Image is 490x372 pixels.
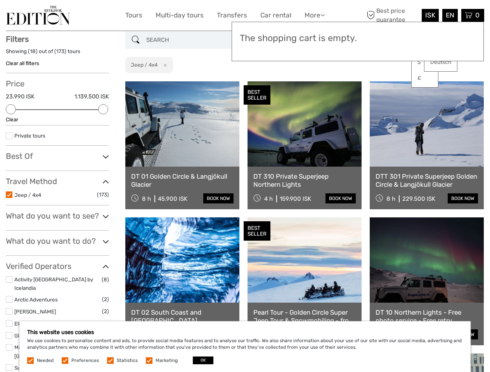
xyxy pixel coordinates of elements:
[203,193,234,203] a: book now
[424,55,457,69] a: Deutsch
[6,177,109,186] h3: Travel Method
[14,133,45,139] a: Private tours
[117,357,138,364] label: Statistics
[326,193,356,203] a: book now
[6,236,109,246] h3: What do you want to do?
[6,152,109,161] h3: Best Of
[97,190,109,199] span: (173)
[30,48,36,55] label: 18
[159,61,169,69] button: x
[71,357,99,364] label: Preferences
[280,195,311,202] div: 159.900 ISK
[6,211,109,220] h3: What do you want to see?
[6,262,109,271] h3: Verified Operators
[14,320,52,327] a: Elite-Chauffeur
[14,332,68,339] a: Glaciers and Waterfalls
[89,12,99,21] button: Open LiveChat chat widget
[102,275,109,284] span: (8)
[156,10,204,21] a: Multi-day tours
[253,172,356,188] a: DT 310 Private Superjeep Northern Lights
[156,357,178,364] label: Marketing
[102,319,109,328] span: (6)
[131,308,234,324] a: DT 02 South Coast and [GEOGRAPHIC_DATA]
[131,172,234,188] a: DT 01 Golden Circle & Langjökull Glacier
[260,10,291,21] a: Car rental
[6,93,35,101] label: 23.990 ISK
[11,14,88,20] p: We're away right now. Please check back later!
[74,93,109,101] label: 1.139.500 ISK
[448,193,478,203] a: book now
[143,33,235,47] input: SEARCH
[37,357,54,364] label: Needed
[253,308,356,324] a: Pearl Tour - Golden Circle Super Jeep Tour & Snowmobiling - from [GEOGRAPHIC_DATA]
[412,55,438,69] a: $
[14,344,67,359] a: Mountaineers of [GEOGRAPHIC_DATA]
[27,329,463,336] h5: This website uses cookies
[6,60,39,66] a: Clear all filters
[14,296,58,303] a: Arctic Adventures
[402,195,435,202] div: 229.500 ISK
[376,308,478,324] a: DT 10 Northern Lights - Free photo service - Free retry
[14,192,41,198] a: Jeep / 4x4
[6,116,109,123] div: Clear
[14,276,93,291] a: Activity [GEOGRAPHIC_DATA] by Icelandia
[14,308,56,315] a: [PERSON_NAME]
[264,195,273,202] span: 4 h
[412,71,438,85] a: £
[6,79,109,88] h3: Price
[425,11,435,19] span: ISK
[56,48,64,55] label: 173
[217,10,247,21] a: Transfers
[102,307,109,316] span: (2)
[131,62,158,68] h2: Jeep / 4x4
[244,221,270,241] div: BEST SELLER
[240,33,476,44] h3: The shopping cart is empty.
[6,34,29,44] strong: Filters
[142,195,151,202] span: 8 h
[6,6,70,25] img: The Reykjavík Edition
[474,11,481,19] span: 0
[244,85,270,105] div: BEST SELLER
[305,10,325,21] a: More
[102,295,109,304] span: (2)
[365,7,420,24] span: Best price guarantee
[14,365,39,371] a: Superjeep
[442,9,458,22] div: EN
[193,356,213,364] button: OK
[376,172,478,188] a: DTT 301 Private Superjeep Golden Circle & Langjökull Glacier
[19,321,471,372] div: We use cookies to personalise content and ads, to provide social media features and to analyse ou...
[158,195,187,202] div: 45.900 ISK
[386,195,395,202] span: 8 h
[6,48,109,60] div: Showing ( ) out of ( ) tours
[125,10,142,21] a: Tours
